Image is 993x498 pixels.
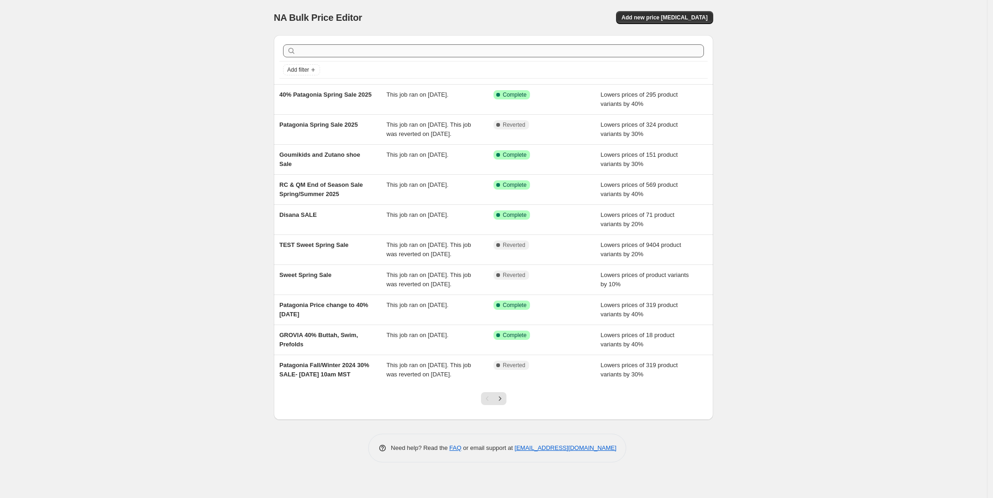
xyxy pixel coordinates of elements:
[601,181,678,197] span: Lowers prices of 569 product variants by 40%
[391,444,450,451] span: Need help? Read the
[503,271,525,279] span: Reverted
[503,181,526,189] span: Complete
[279,151,360,167] span: Goumikids and Zutano shoe Sale
[387,362,471,378] span: This job ran on [DATE]. This job was reverted on [DATE].
[601,241,681,258] span: Lowers prices of 9404 product variants by 20%
[601,211,675,227] span: Lowers prices of 71 product variants by 20%
[279,362,369,378] span: Patagonia Fall/Winter 2024 30% SALE- [DATE] 10am MST
[279,211,317,218] span: Disana SALE
[601,301,678,318] span: Lowers prices of 319 product variants by 40%
[481,392,506,405] nav: Pagination
[515,444,617,451] a: [EMAIL_ADDRESS][DOMAIN_NAME]
[279,121,358,128] span: Patagonia Spring Sale 2025
[503,151,526,159] span: Complete
[279,241,349,248] span: TEST Sweet Spring Sale
[622,14,708,21] span: Add new price [MEDICAL_DATA]
[387,151,449,158] span: This job ran on [DATE].
[601,121,678,137] span: Lowers prices of 324 product variants by 30%
[503,121,525,129] span: Reverted
[279,181,363,197] span: RC & QM End of Season Sale Spring/Summer 2025
[387,332,449,338] span: This job ran on [DATE].
[601,91,678,107] span: Lowers prices of 295 product variants by 40%
[601,151,678,167] span: Lowers prices of 151 product variants by 30%
[279,301,368,318] span: Patagonia Price change to 40% [DATE]
[503,362,525,369] span: Reverted
[503,301,526,309] span: Complete
[279,91,371,98] span: 40% Patagonia Spring Sale 2025
[616,11,713,24] button: Add new price [MEDICAL_DATA]
[493,392,506,405] button: Next
[387,301,449,308] span: This job ran on [DATE].
[287,66,309,74] span: Add filter
[387,121,471,137] span: This job ran on [DATE]. This job was reverted on [DATE].
[279,332,358,348] span: GROVIA 40% Buttah, Swim, Prefolds
[503,91,526,98] span: Complete
[274,12,362,23] span: NA Bulk Price Editor
[387,211,449,218] span: This job ran on [DATE].
[503,241,525,249] span: Reverted
[387,241,471,258] span: This job ran on [DATE]. This job was reverted on [DATE].
[279,271,332,278] span: Sweet Spring Sale
[503,332,526,339] span: Complete
[283,64,320,75] button: Add filter
[387,271,471,288] span: This job ran on [DATE]. This job was reverted on [DATE].
[450,444,462,451] a: FAQ
[601,362,678,378] span: Lowers prices of 319 product variants by 30%
[503,211,526,219] span: Complete
[601,332,675,348] span: Lowers prices of 18 product variants by 40%
[462,444,515,451] span: or email support at
[387,91,449,98] span: This job ran on [DATE].
[601,271,689,288] span: Lowers prices of product variants by 10%
[387,181,449,188] span: This job ran on [DATE].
